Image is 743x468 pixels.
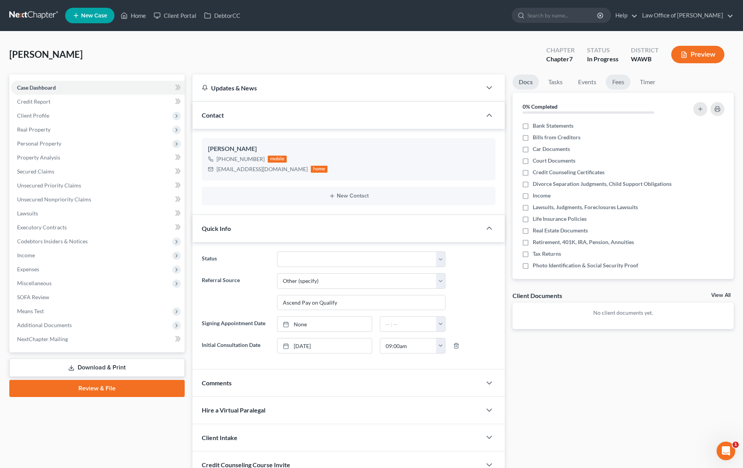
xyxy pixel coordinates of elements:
[17,140,61,147] span: Personal Property
[202,406,265,414] span: Hire a Virtual Paralegal
[17,210,38,217] span: Lawsuits
[150,9,200,23] a: Client Portal
[11,332,185,346] a: NextChapter Mailing
[81,13,107,19] span: New Case
[533,145,570,153] span: Car Documents
[631,55,659,64] div: WAWB
[202,434,237,441] span: Client Intake
[513,291,562,300] div: Client Documents
[17,224,67,231] span: Executory Contracts
[533,203,638,211] span: Lawsuits, Judgments, Foreclosures Lawsuits
[277,295,445,310] input: Other Referral Source
[533,122,573,130] span: Bank Statements
[523,103,558,110] strong: 0% Completed
[17,196,91,203] span: Unsecured Nonpriority Claims
[216,165,308,173] div: [EMAIL_ADDRESS][DOMAIN_NAME]
[202,379,232,387] span: Comments
[17,238,88,244] span: Codebtors Insiders & Notices
[17,168,54,175] span: Secured Claims
[9,49,83,60] span: [PERSON_NAME]
[572,75,603,90] a: Events
[533,157,575,165] span: Court Documents
[17,336,68,342] span: NextChapter Mailing
[208,193,490,199] button: New Contact
[202,225,231,232] span: Quick Info
[17,322,72,328] span: Additional Documents
[9,380,185,397] a: Review & File
[611,9,637,23] a: Help
[277,338,372,353] a: [DATE]
[11,192,185,206] a: Unsecured Nonpriority Claims
[711,293,731,298] a: View All
[533,192,551,199] span: Income
[587,46,618,55] div: Status
[546,46,575,55] div: Chapter
[533,250,561,258] span: Tax Returns
[11,151,185,165] a: Property Analysis
[634,75,662,90] a: Timer
[671,46,724,63] button: Preview
[631,46,659,55] div: District
[587,55,618,64] div: In Progress
[277,317,372,331] a: None
[17,154,60,161] span: Property Analysis
[533,227,588,234] span: Real Estate Documents
[527,8,598,23] input: Search by name...
[11,165,185,179] a: Secured Claims
[17,112,49,119] span: Client Profile
[198,273,273,310] label: Referral Source
[11,290,185,304] a: SOFA Review
[216,155,265,163] div: [PHONE_NUMBER]
[311,166,328,173] div: home
[17,182,81,189] span: Unsecured Priority Claims
[17,266,39,272] span: Expenses
[380,338,436,353] input: -- : --
[513,75,539,90] a: Docs
[200,9,244,23] a: DebtorCC
[17,98,50,105] span: Credit Report
[546,55,575,64] div: Chapter
[533,180,672,188] span: Divorce Separation Judgments, Child Support Obligations
[542,75,569,90] a: Tasks
[198,251,273,267] label: Status
[198,338,273,354] label: Initial Consultation Date
[117,9,150,23] a: Home
[533,168,604,176] span: Credit Counseling Certificates
[519,309,727,317] p: No client documents yet.
[533,238,634,246] span: Retirement, 401K, IRA, Pension, Annuities
[11,206,185,220] a: Lawsuits
[717,442,735,460] iframe: Intercom live chat
[198,316,273,332] label: Signing Appointment Date
[380,317,436,331] input: -- : --
[533,215,587,223] span: Life Insurance Policies
[533,262,638,269] span: Photo Identification & Social Security Proof
[9,359,185,377] a: Download & Print
[17,126,50,133] span: Real Property
[202,111,224,119] span: Contact
[11,179,185,192] a: Unsecured Priority Claims
[268,156,287,163] div: mobile
[533,133,580,141] span: Bills from Creditors
[202,84,473,92] div: Updates & News
[606,75,630,90] a: Fees
[638,9,733,23] a: Law Office of [PERSON_NAME]
[569,55,573,62] span: 7
[733,442,739,448] span: 1
[17,252,35,258] span: Income
[17,84,56,91] span: Case Dashboard
[208,144,490,154] div: [PERSON_NAME]
[11,81,185,95] a: Case Dashboard
[11,220,185,234] a: Executory Contracts
[17,280,52,286] span: Miscellaneous
[17,294,49,300] span: SOFA Review
[17,308,44,314] span: Means Test
[11,95,185,109] a: Credit Report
